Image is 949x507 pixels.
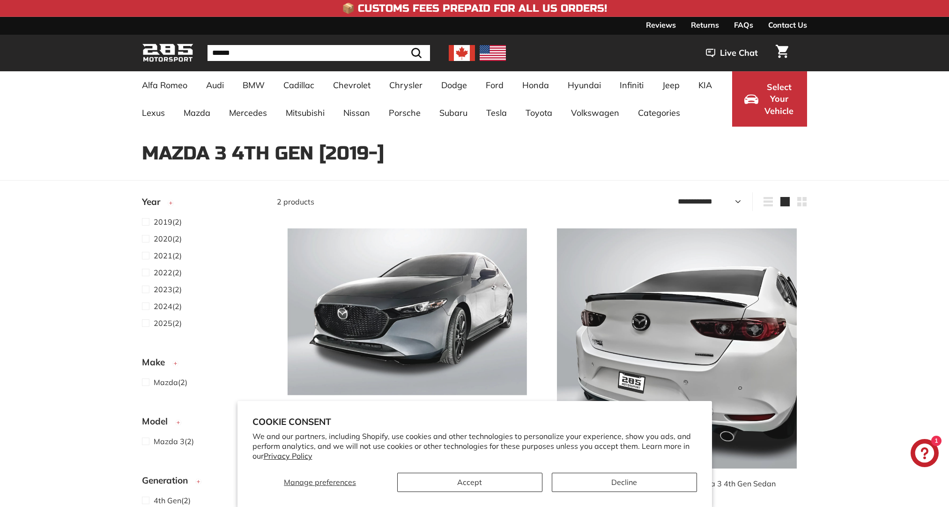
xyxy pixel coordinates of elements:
a: Reviews [646,17,676,33]
span: 2024 [154,302,172,311]
button: Generation [142,471,262,494]
a: Categories [629,99,690,127]
span: (2) [154,318,182,329]
a: Ford [476,71,513,99]
a: FAQs [734,17,753,33]
a: Returns [691,17,719,33]
inbox-online-store-chat: Shopify online store chat [908,439,942,469]
input: Search [208,45,430,61]
span: (2) [154,216,182,227]
a: Honda [513,71,558,99]
span: (2) [154,233,182,244]
span: 2025 [154,318,172,328]
a: Hyundai [558,71,610,99]
a: Nissan [334,99,379,127]
span: 2021 [154,251,172,260]
span: Make [142,356,172,369]
a: Porsche [379,99,430,127]
a: BMW [233,71,274,99]
button: Decline [552,473,697,492]
a: Tesla [477,99,516,127]
a: Lexus [133,99,174,127]
p: We and our partners, including Shopify, use cookies and other technologies to personalize your ex... [252,431,697,461]
span: Year [142,195,167,209]
span: (2) [154,436,194,447]
span: Model [142,415,175,428]
span: Select Your Vehicle [763,81,795,117]
a: Cadillac [274,71,324,99]
h4: 📦 Customs Fees Prepaid for All US Orders! [342,3,607,14]
span: (2) [154,301,182,312]
span: (2) [154,377,187,388]
span: 2022 [154,268,172,277]
a: Alfa Romeo [133,71,197,99]
h2: Cookie consent [252,416,697,427]
a: Volkswagen [562,99,629,127]
span: 2023 [154,285,172,294]
button: Make [142,353,262,376]
a: Subaru [430,99,477,127]
span: 4th Gen [154,496,181,505]
button: Year [142,192,262,216]
a: KIA [689,71,721,99]
a: Dodge [432,71,476,99]
button: Live Chat [694,41,770,65]
span: 2019 [154,217,172,227]
button: Select Your Vehicle [732,71,807,127]
span: (2) [154,284,182,295]
a: Toyota [516,99,562,127]
a: Mitsubishi [276,99,334,127]
span: Mazda 3 [154,437,185,446]
div: 2 products [277,196,542,207]
a: Chrysler [380,71,432,99]
a: Audi [197,71,233,99]
a: Mercedes [220,99,276,127]
span: Generation [142,474,195,487]
span: (2) [154,267,182,278]
button: Manage preferences [252,473,387,492]
span: Manage preferences [284,477,356,487]
a: Mazda [174,99,220,127]
button: Model [142,412,262,435]
button: Accept [397,473,542,492]
a: Jeep [653,71,689,99]
a: Infiniti [610,71,653,99]
img: Logo_285_Motorsport_areodynamics_components [142,42,193,64]
a: Cart [770,37,794,69]
a: Chevrolet [324,71,380,99]
h1: Mazda 3 4th Gen [2019-] [142,143,807,164]
span: 2020 [154,234,172,243]
span: (2) [154,250,182,261]
span: Live Chat [720,47,758,59]
span: (2) [154,495,191,506]
a: Contact Us [768,17,807,33]
a: Privacy Policy [264,451,312,461]
span: Mazda [154,378,178,387]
